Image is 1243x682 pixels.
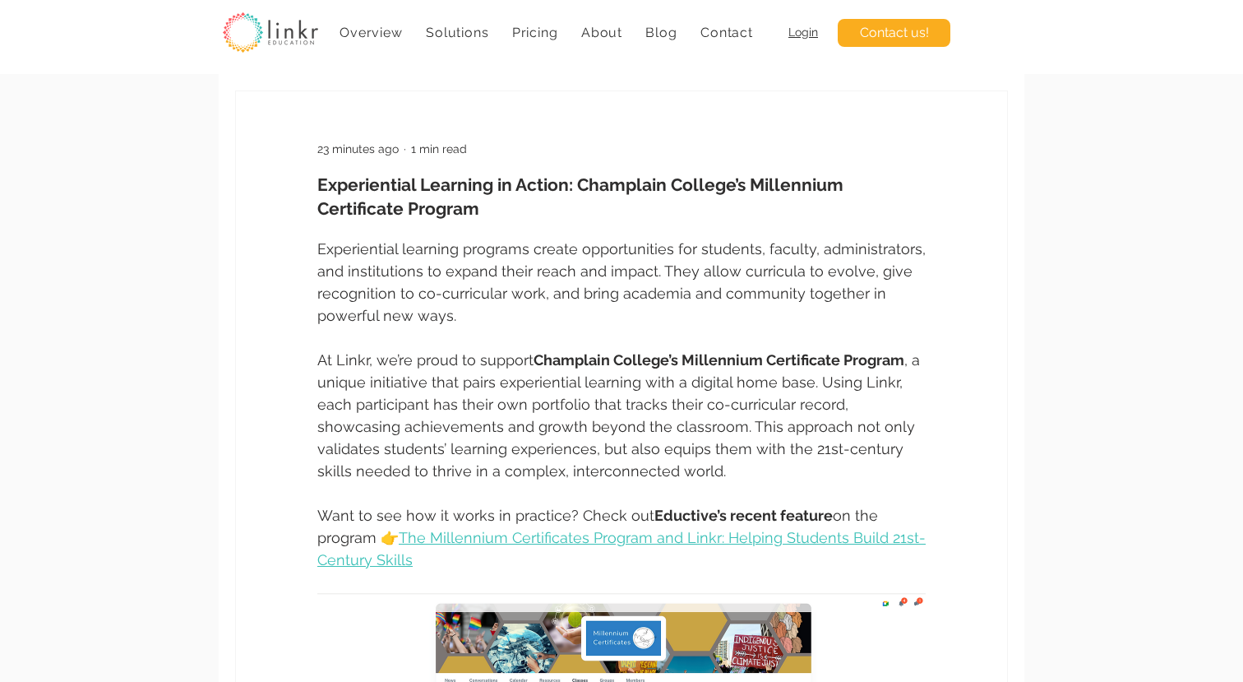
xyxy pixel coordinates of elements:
[645,25,677,40] span: Blog
[411,142,467,155] span: 1 min read
[581,25,622,40] span: About
[426,25,488,40] span: Solutions
[512,25,558,40] span: Pricing
[418,16,497,49] div: Solutions
[223,12,318,53] img: linkr_logo_transparentbg.png
[573,16,631,49] div: About
[331,16,411,49] a: Overview
[317,529,926,568] a: The Millennium Certificates Program and Linkr: Helping Students Build 21st-Century Skills
[654,507,833,524] span: Eductive’s recent feature
[340,25,402,40] span: Overview
[692,16,761,49] a: Contact
[860,24,929,42] span: Contact us!
[317,507,654,524] span: Want to see how it works in practice? Check out
[788,26,818,39] a: Login
[317,173,926,221] h1: Experiential Learning in Action: Champlain College’s Millennium Certificate Program
[534,351,904,369] span: Champlain College’s Millennium Certificate Program
[331,16,761,49] nav: Site
[700,25,753,40] span: Contact
[838,19,950,47] a: Contact us!
[317,240,930,324] span: Experiential learning programs create opportunities for students, faculty, administrators, and in...
[317,142,399,155] span: 23 minutes ago
[317,507,882,546] span: on the program 👉
[317,351,534,369] span: At Linkr, we’re proud to support
[317,351,924,480] span: , a unique initiative that pairs experiential learning with a digital home base. Using Linkr, eac...
[637,16,686,49] a: Blog
[504,16,566,49] a: Pricing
